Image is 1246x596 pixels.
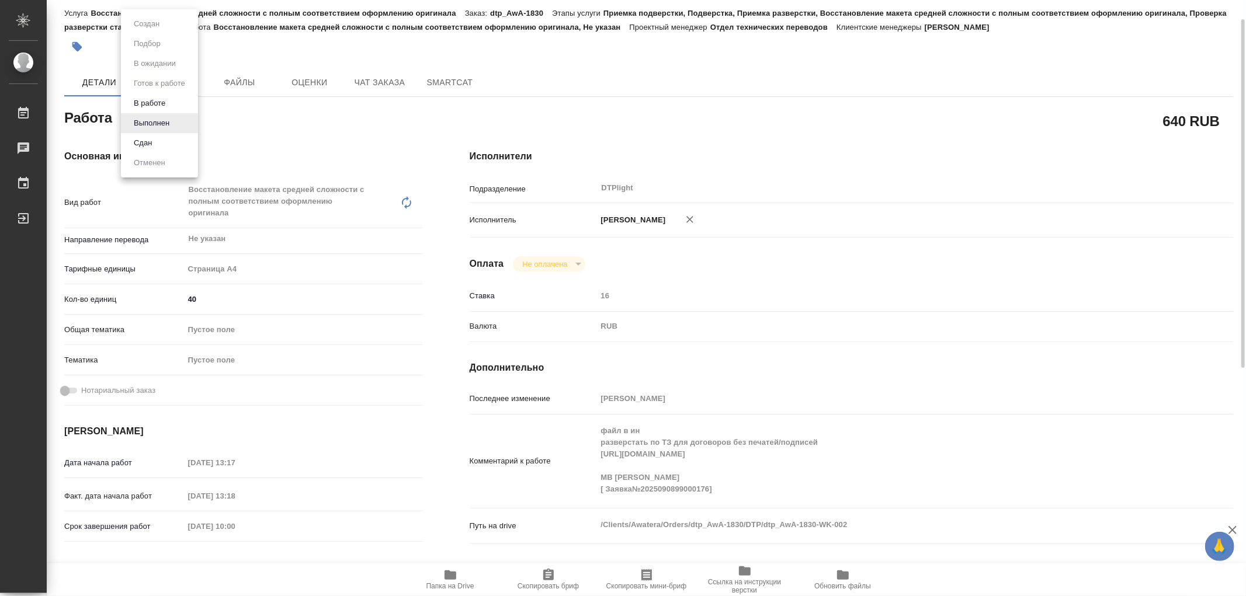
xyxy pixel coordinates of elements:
[130,137,155,149] button: Сдан
[130,156,169,169] button: Отменен
[130,77,189,90] button: Готов к работе
[130,117,173,130] button: Выполнен
[130,18,163,30] button: Создан
[130,97,169,110] button: В работе
[130,37,164,50] button: Подбор
[130,57,179,70] button: В ожидании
